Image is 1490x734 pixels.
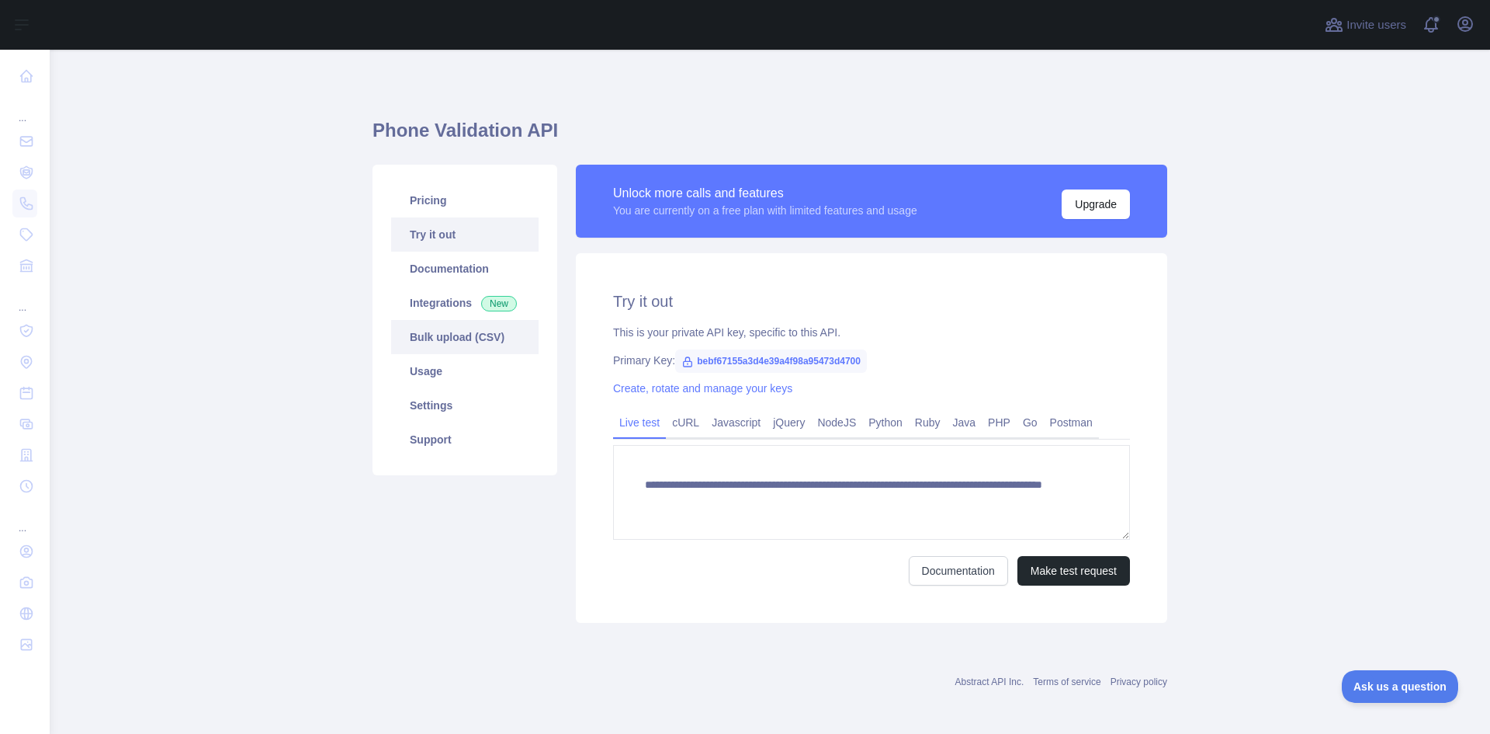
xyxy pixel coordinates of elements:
a: Bulk upload (CSV) [391,320,539,354]
a: Documentation [391,252,539,286]
div: You are currently on a free plan with limited features and usage [613,203,917,218]
a: cURL [666,410,705,435]
a: Create, rotate and manage your keys [613,382,792,395]
a: Terms of service [1033,677,1100,687]
a: Postman [1044,410,1099,435]
a: Javascript [705,410,767,435]
a: jQuery [767,410,811,435]
div: This is your private API key, specific to this API. [613,325,1130,340]
iframe: Toggle Customer Support [1342,670,1459,703]
span: bebf67155a3d4e39a4f98a95473d4700 [675,350,867,373]
a: Support [391,423,539,457]
a: Python [862,410,909,435]
span: New [481,296,517,311]
h1: Phone Validation API [372,118,1167,155]
div: Unlock more calls and features [613,184,917,203]
a: Privacy policy [1111,677,1167,687]
a: Abstract API Inc. [955,677,1024,687]
a: Pricing [391,183,539,217]
a: Integrations New [391,286,539,320]
a: NodeJS [811,410,862,435]
div: ... [12,93,37,124]
a: Usage [391,354,539,388]
a: Documentation [909,556,1008,586]
a: Java [947,410,982,435]
button: Invite users [1322,12,1409,37]
a: Try it out [391,217,539,252]
a: PHP [982,410,1017,435]
div: ... [12,283,37,314]
span: Invite users [1346,16,1406,34]
a: Live test [613,410,666,435]
a: Settings [391,388,539,423]
a: Ruby [909,410,947,435]
button: Upgrade [1062,190,1130,219]
a: Go [1017,410,1044,435]
button: Make test request [1017,556,1130,586]
h2: Try it out [613,290,1130,312]
div: Primary Key: [613,353,1130,368]
div: ... [12,503,37,534]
